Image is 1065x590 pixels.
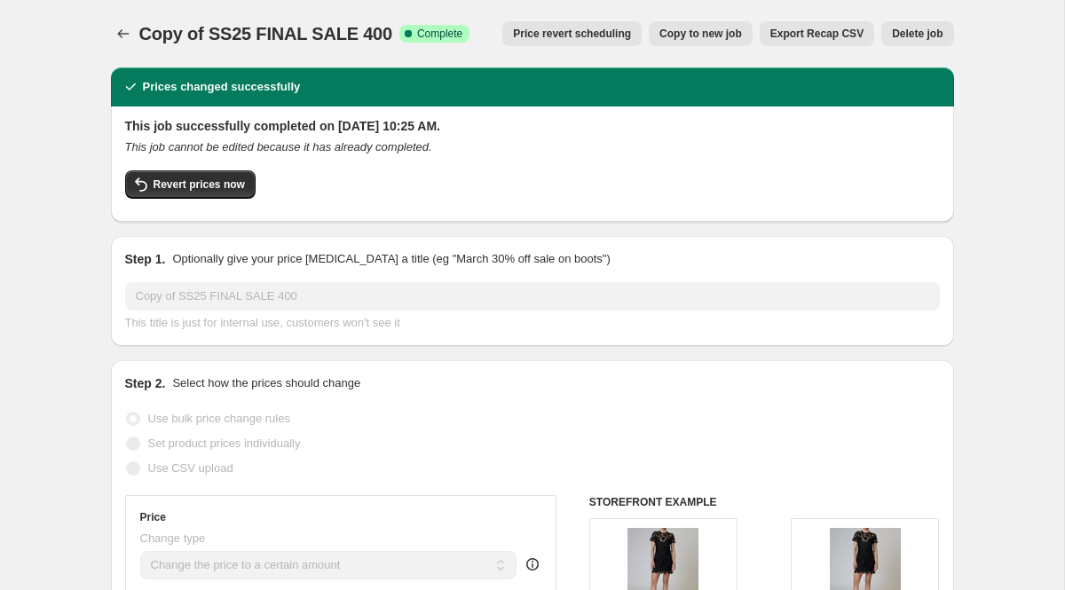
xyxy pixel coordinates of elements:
[139,24,392,43] span: Copy of SS25 FINAL SALE 400
[125,140,432,153] i: This job cannot be edited because it has already completed.
[148,461,233,475] span: Use CSV upload
[589,495,940,509] h6: STOREFRONT EXAMPLE
[125,316,400,329] span: This title is just for internal use, customers won't see it
[502,21,642,46] button: Price revert scheduling
[125,282,940,311] input: 30% off holiday sale
[140,531,206,545] span: Change type
[148,412,290,425] span: Use bulk price change rules
[125,170,256,199] button: Revert prices now
[659,27,742,41] span: Copy to new job
[125,117,940,135] h2: This job successfully completed on [DATE] 10:25 AM.
[140,510,166,524] h3: Price
[881,21,953,46] button: Delete job
[148,437,301,450] span: Set product prices individually
[125,250,166,268] h2: Step 1.
[770,27,864,41] span: Export Recap CSV
[111,21,136,46] button: Price change jobs
[649,21,753,46] button: Copy to new job
[760,21,874,46] button: Export Recap CSV
[172,250,610,268] p: Optionally give your price [MEDICAL_DATA] a title (eg "March 30% off sale on boots")
[513,27,631,41] span: Price revert scheduling
[892,27,943,41] span: Delete job
[125,374,166,392] h2: Step 2.
[417,27,462,41] span: Complete
[154,177,245,192] span: Revert prices now
[524,555,541,573] div: help
[172,374,360,392] p: Select how the prices should change
[143,78,301,96] h2: Prices changed successfully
